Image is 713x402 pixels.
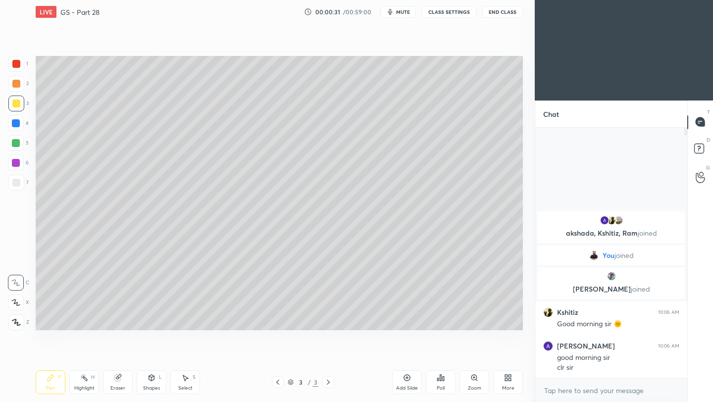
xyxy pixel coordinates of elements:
div: Add Slide [396,386,418,391]
div: 7 [8,175,29,191]
h4: GS - Part 28 [60,7,100,17]
div: L [159,375,162,380]
h6: Kshitiz [557,308,578,317]
div: More [502,386,514,391]
img: 3 [607,271,616,281]
span: joined [638,228,657,238]
div: Eraser [110,386,125,391]
div: Z [8,314,29,330]
p: [PERSON_NAME] [544,285,679,293]
div: / [307,379,310,385]
img: 64387103a6db4572a6dd12780543e7d9.jpg [613,215,623,225]
img: ca20ecd460fd4094bafab37b80f4ec68.jpg [607,215,616,225]
div: 3 [296,379,306,385]
div: Poll [437,386,445,391]
div: good morning sir [557,353,679,363]
div: Good morning sir 🌞 [557,319,679,329]
div: X [8,295,29,310]
div: Select [178,386,193,391]
p: T [707,108,710,116]
div: Pen [46,386,55,391]
div: Shapes [143,386,160,391]
img: AEdFTp58hYx0to82EZZXCqrfqi3FLnOj0CleF5QAIVA4=s96-c [543,341,553,351]
div: P [58,375,61,380]
button: mute [380,6,416,18]
span: joined [614,251,634,259]
img: AEdFTp58hYx0to82EZZXCqrfqi3FLnOj0CleF5QAIVA4=s96-c [600,215,610,225]
div: 6 [8,155,29,171]
span: mute [396,8,410,15]
button: End Class [482,6,523,18]
div: S [193,375,196,380]
div: 2 [8,76,29,92]
div: clr sir [557,363,679,373]
div: 10:06 AM [658,343,679,349]
p: Chat [535,101,567,127]
img: 2e1776e2a17a458f8f2ae63657c11f57.jpg [589,251,599,260]
img: ca20ecd460fd4094bafab37b80f4ec68.jpg [543,307,553,317]
div: C [8,275,29,291]
div: 3 [312,378,318,387]
div: 3 [8,96,29,111]
button: CLASS SETTINGS [422,6,476,18]
div: 5 [8,135,29,151]
p: D [707,136,710,144]
div: 4 [8,115,29,131]
div: Zoom [468,386,481,391]
p: akshada, Kshitiz, Ram [544,229,679,237]
h6: [PERSON_NAME] [557,342,615,351]
div: grid [535,209,687,379]
div: LIVE [36,6,56,18]
div: Highlight [74,386,95,391]
div: H [91,375,95,380]
div: 1 [8,56,28,72]
div: 10:06 AM [658,309,679,315]
span: joined [631,284,650,294]
span: You [603,251,614,259]
p: G [706,164,710,171]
